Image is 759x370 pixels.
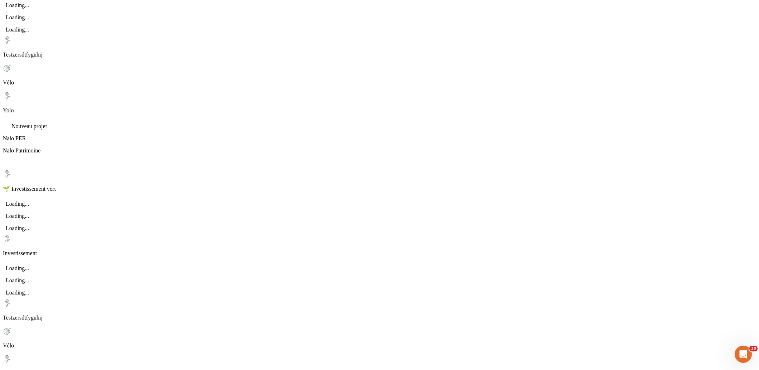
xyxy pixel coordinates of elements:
p: Nalo PER [3,135,756,142]
div: Testzersdtfyguhij [3,36,756,58]
p: Testzersdtfyguhij [3,315,756,321]
p: 🌱 Investissement vert [3,185,756,192]
span: Loading... [6,26,29,33]
span: Loading... [6,201,29,207]
div: 🌱 Investissement vert [3,170,756,192]
iframe: Intercom live chat [735,346,752,363]
p: Vélo [3,342,756,349]
span: Loading... [6,289,29,296]
span: Loading... [6,14,29,20]
div: Yolo [3,92,756,114]
div: Nouveau projet [3,120,756,130]
p: Vélo [3,79,756,86]
p: Nalo Patrimoine [3,147,756,154]
p: Investissement [3,250,756,257]
div: Vélo [3,64,756,86]
p: Testzersdtfyguhij [3,52,756,58]
p: Yolo [3,107,756,114]
span: Loading... [6,2,29,8]
span: Loading... [6,265,29,271]
span: 10 [749,346,758,351]
div: Testzersdtfyguhij [3,299,756,321]
span: Loading... [6,225,29,231]
span: Loading... [6,277,29,283]
div: Investissement [3,234,756,257]
span: Nouveau projet [11,123,47,129]
span: Loading... [6,213,29,219]
div: Vélo [3,327,756,349]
